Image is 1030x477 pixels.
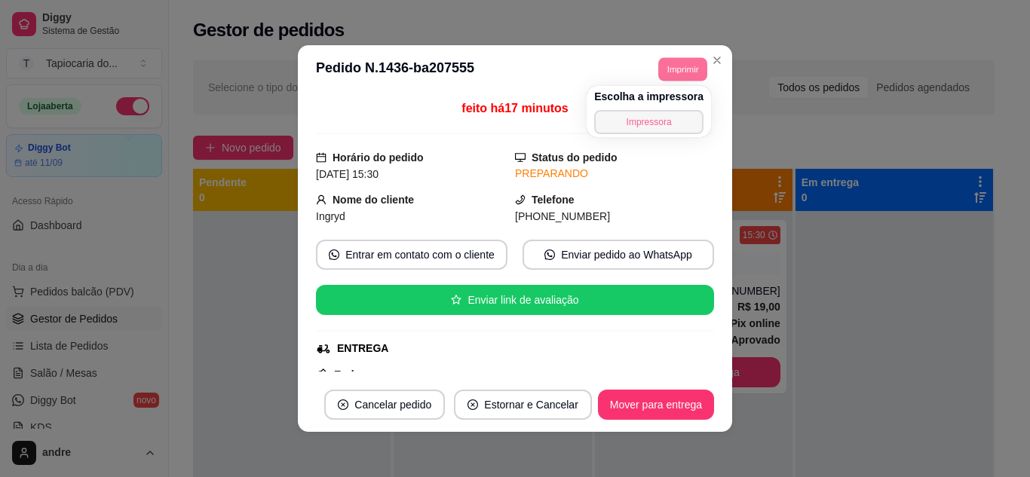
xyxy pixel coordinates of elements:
button: Mover para entrega [598,390,714,420]
strong: Endereço [334,368,382,381]
span: desktop [515,152,526,163]
h3: Pedido N. 1436-ba207555 [316,57,474,81]
span: [DATE] 15:30 [316,168,379,180]
span: Ingryd [316,210,345,222]
strong: Horário do pedido [333,151,424,164]
button: Impressora [594,110,704,134]
button: close-circleEstornar e Cancelar [454,390,592,420]
span: close-circle [467,399,478,410]
button: Imprimir [658,57,707,81]
button: whats-appEnviar pedido ao WhatsApp [523,240,714,270]
h4: Escolha a impressora [594,89,704,104]
div: PREPARANDO [515,166,714,182]
strong: Telefone [532,194,575,206]
strong: Status do pedido [532,151,618,164]
button: whats-appEntrar em contato com o cliente [316,240,507,270]
span: whats-app [329,249,339,260]
span: user [316,194,326,205]
span: feito há 17 minutos [461,102,568,115]
div: ENTREGA [337,341,388,356]
span: close-circle [338,399,348,410]
span: star [451,295,461,305]
span: pushpin [316,368,328,380]
button: close-circleCancelar pedido [324,390,445,420]
span: phone [515,194,526,205]
button: Close [705,48,729,72]
button: starEnviar link de avaliação [316,285,714,315]
span: whats-app [544,249,555,260]
span: [PHONE_NUMBER] [515,210,610,222]
span: calendar [316,152,326,163]
strong: Nome do cliente [333,194,414,206]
